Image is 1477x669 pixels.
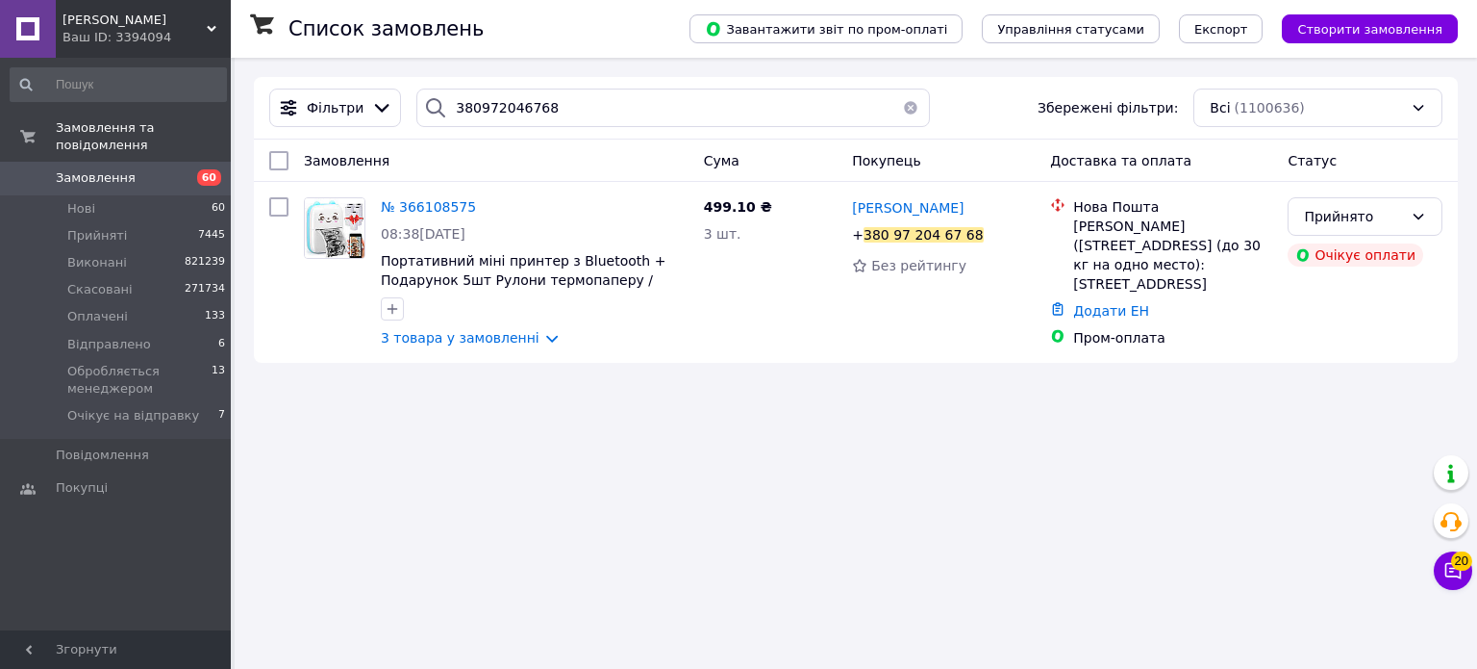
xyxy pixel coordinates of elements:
[1073,303,1149,319] a: Додати ЕН
[67,254,127,271] span: Виконані
[185,254,225,271] span: 821239
[381,226,465,242] span: 08:38[DATE]
[205,308,225,325] span: 133
[67,308,128,325] span: Оплачені
[288,17,484,40] h1: Список замовлень
[307,98,363,117] span: Фільтри
[212,200,225,218] span: 60
[1263,20,1458,36] a: Створити замовлення
[704,226,741,242] span: 3 шт.
[67,227,127,244] span: Прийняті
[304,153,389,168] span: Замовлення
[705,20,947,38] span: Завантажити звіт по пром-оплаті
[1073,328,1272,347] div: Пром-оплата
[1038,98,1178,117] span: Збережені фільтри:
[56,169,136,187] span: Замовлення
[212,363,225,398] span: 13
[198,227,225,244] span: 7445
[67,281,133,298] span: Скасовані
[1194,22,1248,37] span: Експорт
[1434,552,1472,590] button: Чат з покупцем20
[304,197,365,259] a: Фото товару
[1073,217,1272,294] div: [PERSON_NAME] ([STREET_ADDRESS] (до 30 кг на одно место): [STREET_ADDRESS]
[704,153,739,168] span: Cума
[56,479,108,497] span: Покупці
[864,227,984,243] div: 380 97 204 67 68
[416,89,929,127] input: Пошук за номером замовлення, ПІБ покупця, номером телефону, Email, номером накладної
[63,12,207,29] span: HUGO
[1235,100,1305,116] span: (1100636)
[848,221,987,248] div: +
[1073,197,1272,217] div: Нова Пошта
[67,336,151,353] span: Відправлено
[997,22,1144,37] span: Управління статусами
[852,153,920,168] span: Покупець
[67,363,212,398] span: Обробляється менеджером
[381,199,476,215] a: № 366108575
[218,336,225,353] span: 6
[1288,244,1423,267] div: Очікує оплати
[305,198,364,258] img: Фото товару
[852,200,964,216] span: [PERSON_NAME]
[1179,14,1264,43] button: Експорт
[982,14,1160,43] button: Управління статусами
[381,330,539,346] a: 3 товара у замовленні
[704,199,772,215] span: 499.10 ₴
[891,89,930,127] button: Очистить
[1451,552,1472,571] span: 20
[1288,153,1337,168] span: Статус
[1282,14,1458,43] button: Створити замовлення
[63,29,231,46] div: Ваш ID: 3394094
[871,258,966,273] span: Без рейтингу
[1304,206,1403,227] div: Прийнято
[218,407,225,425] span: 7
[689,14,963,43] button: Завантажити звіт по пром-оплаті
[1210,98,1230,117] span: Всі
[56,119,231,154] span: Замовлення та повідомлення
[1297,22,1442,37] span: Створити замовлення
[1050,153,1191,168] span: Доставка та оплата
[10,67,227,102] input: Пошук
[197,169,221,186] span: 60
[185,281,225,298] span: 271734
[852,198,964,218] a: [PERSON_NAME]
[381,253,665,307] a: Портативний міні принтер з Bluetooth + Подарунок 5шт Рулони термопаперу / Термопринтер для друку ...
[67,200,95,218] span: Нові
[56,447,149,464] span: Повідомлення
[67,407,199,425] span: Очікує на відправку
